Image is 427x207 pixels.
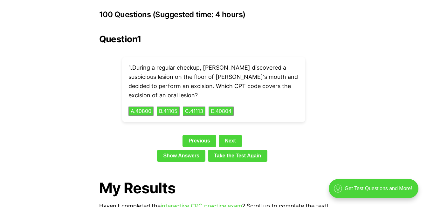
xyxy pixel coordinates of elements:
button: A.40800 [128,107,154,116]
button: C.41113 [183,107,205,116]
a: Next [219,135,242,147]
a: Take the Test Again [208,150,267,162]
h3: 100 Questions (Suggested time: 4 hours) [99,10,328,19]
iframe: portal-trigger [323,176,427,207]
button: D.40804 [209,107,234,116]
h1: My Results [99,180,328,197]
a: Previous [183,135,216,147]
a: Show Answers [157,150,205,162]
button: B.41105 [157,107,180,116]
p: 1 . During a regular checkup, [PERSON_NAME] discovered a suspicious lesion on the floor of [PERSO... [128,63,299,100]
h2: Question 1 [99,34,328,44]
